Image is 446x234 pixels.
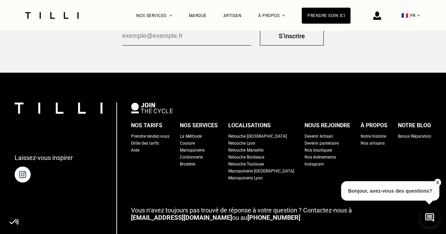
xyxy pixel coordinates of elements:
img: icône connexion [373,11,381,20]
a: La Méthode [180,133,202,140]
div: Nos services [180,120,218,131]
div: À propos [361,120,387,131]
a: Retouche Toulouse [228,161,264,168]
button: X [434,179,441,186]
a: Broderie [180,161,195,168]
p: Laissez-vous inspirer [15,154,73,161]
a: Maroquinerie [GEOGRAPHIC_DATA] [228,168,294,175]
a: Couture [180,140,195,147]
a: Maroquinerie Lyon [228,175,263,181]
a: Artisan [223,13,242,18]
p: ou au [131,207,431,221]
img: menu déroulant [417,15,420,16]
div: Notre blog [398,120,431,131]
img: page instagram de Tilli une retoucherie à domicile [15,167,31,183]
a: Retouche Bordeaux [228,154,264,161]
a: Prendre rendez-vous [131,133,169,140]
img: logo Join The Cycle [131,103,173,113]
a: Retouche [GEOGRAPHIC_DATA] [228,133,287,140]
a: Nos événements [305,154,336,161]
a: Notre histoire [361,133,386,140]
a: Devenir Artisan [305,133,333,140]
a: Maroquinerie [180,147,205,154]
a: Aide [131,147,139,154]
a: [EMAIL_ADDRESS][DOMAIN_NAME] [131,214,232,221]
img: logo Tilli [15,103,102,113]
span: 🇫🇷 [401,12,408,19]
img: Logo du service de couturière Tilli [23,12,81,19]
a: Nos boutiques [305,147,332,154]
a: Cordonnerie [180,154,203,161]
a: Prendre soin ici [302,8,351,24]
button: S’inscrire [260,27,324,46]
a: Retouche Marseille [228,147,263,154]
img: Menu déroulant [169,15,172,16]
a: Retouche Lyon [228,140,255,147]
a: Grille des tarifs [131,140,159,147]
a: Devenir partenaire [305,140,339,147]
div: Nous rejoindre [305,120,350,131]
a: Bonus Réparation [398,133,431,140]
p: Bonjour, avez-vous des questions? [341,181,439,201]
a: Instagram [305,161,324,168]
img: Menu déroulant à propos [282,15,285,16]
div: Localisations [228,120,271,131]
a: Marque [189,13,207,18]
span: Vous n‘avez toujours pas trouvé de réponse à votre question ? Contactez-nous à [131,207,352,214]
div: Nos tarifs [131,120,162,131]
input: exemple@exemple.fr [122,27,251,46]
a: [PHONE_NUMBER] [247,214,300,221]
a: Nos artisans [361,140,385,147]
